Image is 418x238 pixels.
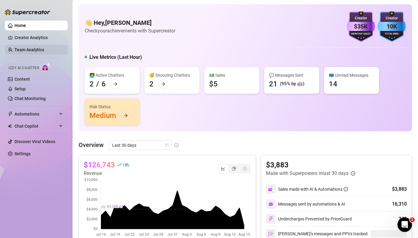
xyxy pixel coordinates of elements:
img: Giselle avatar [14,96,21,104]
div: Close [104,10,115,21]
article: Revenue [84,170,129,177]
span: calendar [165,143,169,147]
div: 2 [149,79,154,89]
img: Super Mass, Dark Mode, Message Library & Bump Improvements [6,176,115,219]
button: Help [60,182,91,206]
span: 18 % [122,162,129,168]
img: svg%3e [268,186,274,192]
span: Izzy AI Chatter [8,65,39,71]
h4: 👋 Hey, [PERSON_NAME] [85,18,175,27]
div: 🌟 Supercreator [25,102,59,108]
div: $5 [209,79,218,89]
button: Messages [30,182,60,206]
a: Discover Viral Videos [15,139,55,144]
span: arrow-right [161,82,165,86]
span: info-circle [174,143,179,147]
div: Recent message [12,87,109,93]
a: Settings [15,151,31,156]
img: logo [12,12,53,20]
div: segmented control [217,164,251,173]
div: Profile image for Nir [88,10,100,22]
div: $35K [347,22,375,31]
span: Messages [35,197,56,202]
div: Giselle avatarElla avatarNWhat's the email address of the affected person? If this issue involves... [6,91,115,113]
div: Creator [377,15,406,21]
span: info-circle [351,171,355,176]
div: Total Fans [377,32,406,36]
a: Home [15,23,26,28]
img: AI Chatter [41,63,51,72]
div: Monthly Sales [347,32,375,36]
div: Send us a message [12,122,101,128]
a: Content [15,77,30,82]
img: svg%3e [268,231,274,236]
img: svg%3e [268,202,273,206]
span: dollar-circle [243,166,247,171]
span: arrow-right [113,82,118,86]
div: Messages sent by automations & AI [266,199,345,209]
div: $3,883 [392,186,407,193]
span: Chat Copilot [15,121,57,131]
img: svg%3e [268,216,274,222]
div: 10K [377,22,406,31]
span: 1 [410,217,415,222]
img: purple-badge-B9DA21FR.svg [347,12,375,42]
span: pie-chart [232,166,236,171]
article: $126,743 [84,160,115,170]
button: Find a time [12,156,109,169]
span: thunderbolt [8,112,13,116]
div: N [17,101,24,109]
span: line-chart [221,166,225,171]
span: arrow-right [124,113,128,118]
div: Creator [347,15,375,21]
div: 346 [399,215,407,223]
div: 📪 Unread Messages [329,72,374,79]
article: Made with Superpowers in last 30 days [266,170,348,177]
div: Send us a messageWe typically reply in a few hours [6,116,115,139]
span: Automations [15,109,57,119]
div: Sales made with AI & Automations [278,186,348,193]
span: Help [71,197,80,202]
div: (95% by 🤖) [280,80,304,88]
article: $3,883 [266,160,355,170]
div: Undercharges Prevented by PriceGuard [266,214,352,224]
article: Overview [79,140,104,149]
a: Creator Analytics [15,33,63,42]
article: Check your achievements with Supercreator [85,27,175,35]
span: Home [8,197,22,202]
p: Hi [PERSON_NAME] 👋 [12,43,109,64]
div: We typically reply in a few hours [12,128,101,134]
h5: Live Metrics (Last Hour) [89,54,142,61]
div: Recent messageGiselle avatarElla avatarNWhat's the email address of the affected person? If this ... [6,82,115,113]
iframe: Intercom live chat [397,217,412,232]
a: Chat Monitoring [15,96,46,101]
div: 14 [329,79,337,89]
a: Setup [15,86,26,91]
span: info-circle [344,187,348,191]
a: Team Analytics [15,47,44,52]
img: Profile image for Giselle [76,10,88,22]
img: Profile image for Ella [65,10,77,22]
img: Ella avatar [11,101,19,109]
div: 💬 Messages Sent [269,72,314,79]
div: Schedule a FREE consulting call: [12,148,109,154]
img: logo-BBDzfeDw.svg [5,9,50,15]
div: • [DATE] [60,102,77,108]
div: 💵 Sales [209,72,254,79]
span: News [100,197,112,202]
div: 😴 Snoozing Chatters [149,72,195,79]
div: Risk Status [89,103,135,110]
div: 👩‍💻 Active Chatters [89,72,135,79]
img: blue-badge-DgoSNQY1.svg [377,12,406,42]
span: Last 30 days [112,141,168,150]
p: How can we help? [12,64,109,74]
button: News [91,182,121,206]
span: rise [117,163,122,167]
div: 16,310 [392,200,407,208]
div: 6 [102,79,106,89]
img: Chat Copilot [8,124,12,128]
div: 21 [269,79,277,89]
div: 2 [89,79,94,89]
